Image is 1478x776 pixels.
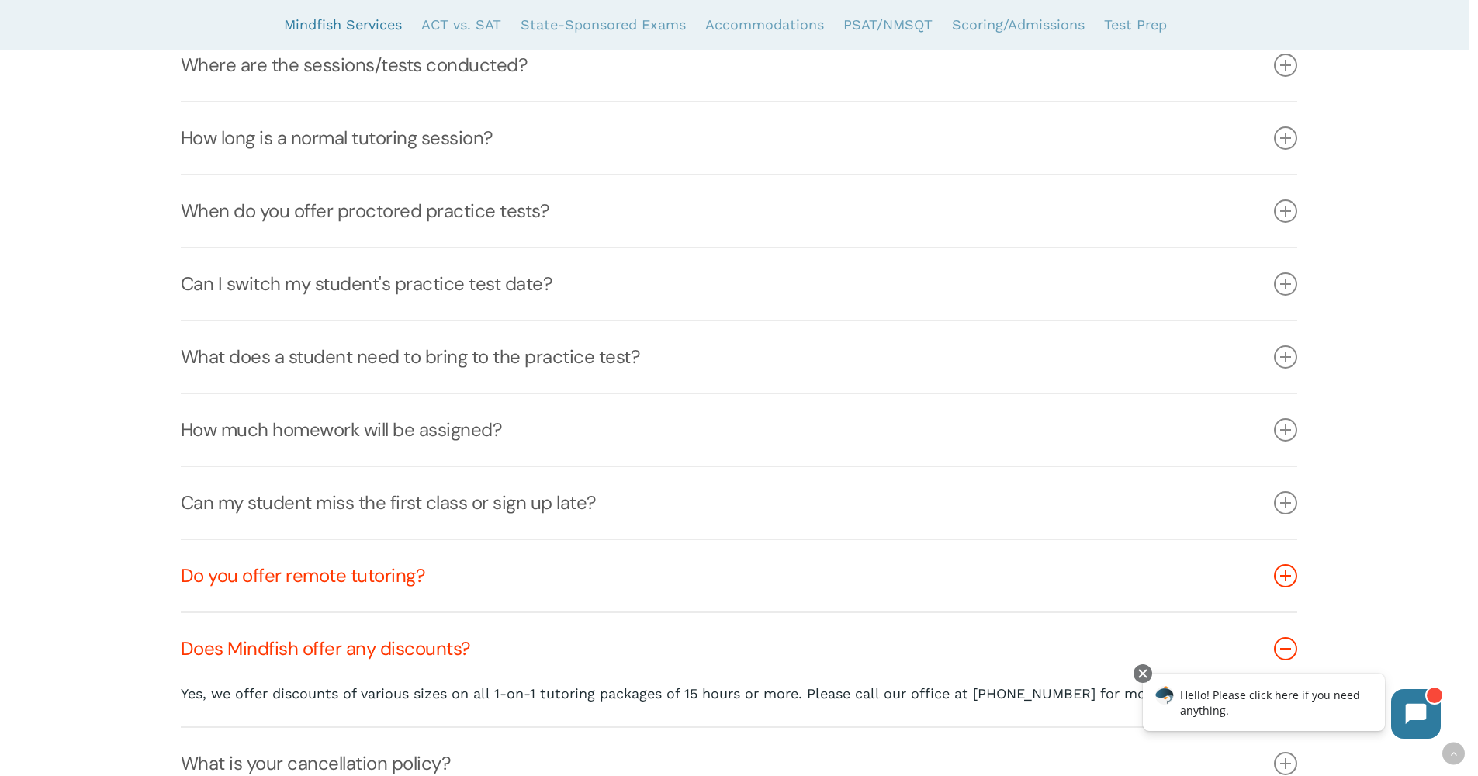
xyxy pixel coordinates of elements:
a: Can I switch my student's practice test date? [181,248,1297,320]
a: When do you offer proctored practice tests? [181,175,1297,247]
a: What does a student need to bring to the practice test? [181,321,1297,393]
a: Where are the sessions/tests conducted? [181,29,1297,101]
a: Can my student miss the first class or sign up late? [181,467,1297,539]
a: How much homework will be assigned? [181,394,1297,466]
a: Do you offer remote tutoring? [181,540,1297,611]
iframe: Chatbot [1127,661,1456,754]
a: How long is a normal tutoring session? [181,102,1297,174]
a: Does Mindfish offer any discounts? [181,613,1297,684]
p: Yes, we offer discounts of various sizes on all 1-on-1 tutoring packages of 15 hours or more. Ple... [181,684,1297,703]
